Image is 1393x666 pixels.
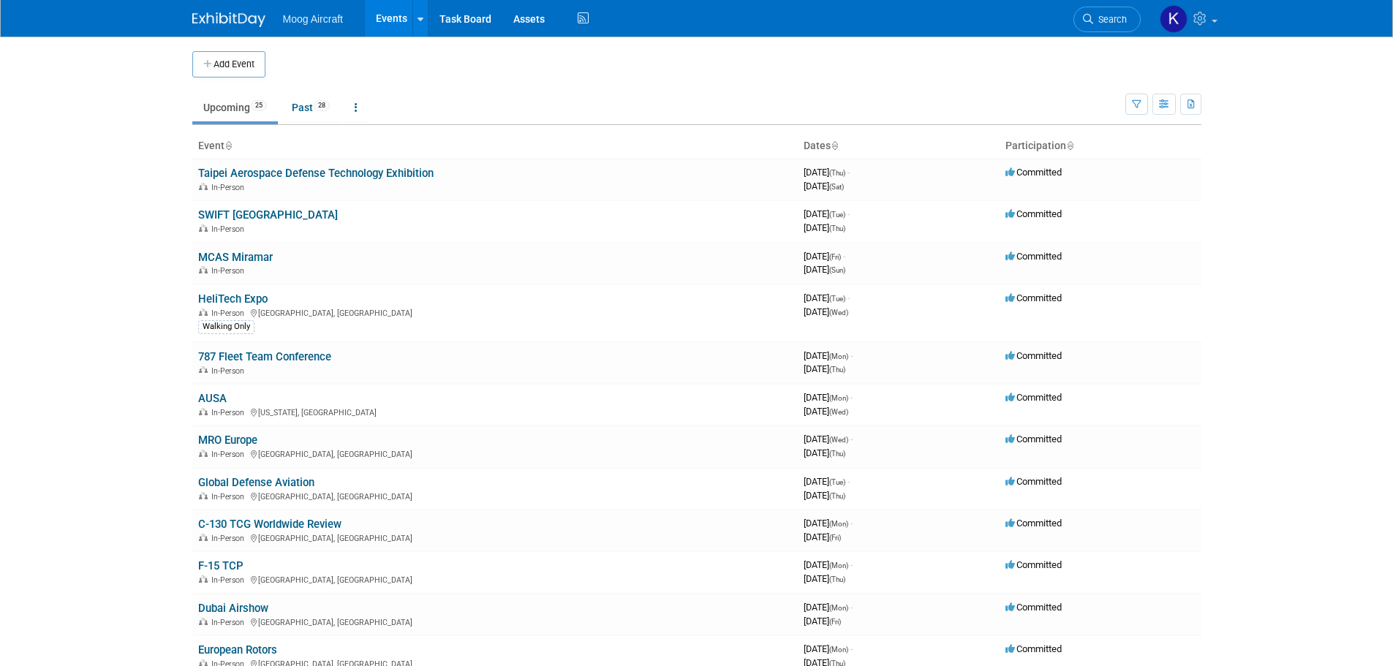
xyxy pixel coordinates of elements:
div: Walking Only [198,320,254,333]
span: Search [1093,14,1127,25]
span: - [843,251,845,262]
span: [DATE] [804,602,853,613]
img: ExhibitDay [192,12,265,27]
span: [DATE] [804,447,845,458]
img: In-Person Event [199,534,208,541]
span: [DATE] [804,292,850,303]
span: [DATE] [804,264,845,275]
th: Event [192,134,798,159]
span: (Mon) [829,561,848,569]
img: In-Person Event [199,309,208,316]
a: Sort by Participation Type [1066,140,1073,151]
span: [DATE] [804,559,853,570]
span: [DATE] [804,406,848,417]
span: (Tue) [829,295,845,303]
span: Committed [1005,602,1062,613]
a: Search [1073,7,1141,32]
span: (Mon) [829,646,848,654]
span: (Mon) [829,520,848,528]
div: [GEOGRAPHIC_DATA], [GEOGRAPHIC_DATA] [198,531,792,543]
span: In-Person [211,450,249,459]
span: 28 [314,100,330,111]
span: - [850,434,853,444]
span: Committed [1005,208,1062,219]
a: Sort by Start Date [831,140,838,151]
span: [DATE] [804,531,841,542]
span: In-Person [211,366,249,376]
span: - [850,518,853,529]
a: F-15 TCP [198,559,244,572]
span: [DATE] [804,208,850,219]
span: Committed [1005,251,1062,262]
img: In-Person Event [199,183,208,190]
span: - [850,559,853,570]
span: Committed [1005,392,1062,403]
span: - [847,167,850,178]
th: Dates [798,134,1000,159]
span: Committed [1005,167,1062,178]
a: C-130 TCG Worldwide Review [198,518,341,531]
span: (Mon) [829,352,848,360]
a: HeliTech Expo [198,292,268,306]
span: (Wed) [829,309,848,317]
span: Committed [1005,476,1062,487]
span: - [850,602,853,613]
span: (Tue) [829,211,845,219]
span: (Sat) [829,183,844,191]
span: [DATE] [804,392,853,403]
span: [DATE] [804,573,845,584]
span: (Mon) [829,604,848,612]
span: [DATE] [804,167,850,178]
span: (Wed) [829,408,848,416]
span: (Thu) [829,224,845,232]
img: In-Person Event [199,450,208,457]
a: Dubai Airshow [198,602,268,615]
th: Participation [1000,134,1201,159]
div: [GEOGRAPHIC_DATA], [GEOGRAPHIC_DATA] [198,447,792,459]
span: [DATE] [804,181,844,192]
span: In-Person [211,492,249,502]
span: - [847,476,850,487]
span: In-Person [211,618,249,627]
a: Past28 [281,94,341,121]
span: 25 [251,100,267,111]
span: [DATE] [804,251,845,262]
span: (Tue) [829,478,845,486]
div: [GEOGRAPHIC_DATA], [GEOGRAPHIC_DATA] [198,306,792,318]
img: In-Person Event [199,575,208,583]
span: [DATE] [804,616,841,627]
div: [GEOGRAPHIC_DATA], [GEOGRAPHIC_DATA] [198,616,792,627]
img: Kelsey Blackley [1160,5,1188,33]
a: European Rotors [198,643,277,656]
a: AUSA [198,392,227,405]
span: [DATE] [804,434,853,444]
div: [US_STATE], [GEOGRAPHIC_DATA] [198,406,792,417]
span: [DATE] [804,643,853,654]
span: [DATE] [804,363,845,374]
span: [DATE] [804,306,848,317]
img: In-Person Event [199,492,208,499]
span: (Fri) [829,534,841,542]
img: In-Person Event [199,224,208,232]
div: [GEOGRAPHIC_DATA], [GEOGRAPHIC_DATA] [198,490,792,502]
span: Moog Aircraft [283,13,343,25]
button: Add Event [192,51,265,77]
span: [DATE] [804,350,853,361]
span: [DATE] [804,518,853,529]
span: Committed [1005,434,1062,444]
span: - [847,208,850,219]
span: In-Person [211,224,249,234]
span: Committed [1005,643,1062,654]
span: Committed [1005,292,1062,303]
div: [GEOGRAPHIC_DATA], [GEOGRAPHIC_DATA] [198,573,792,585]
img: In-Person Event [199,618,208,625]
span: In-Person [211,575,249,585]
a: MRO Europe [198,434,257,447]
a: 787 Fleet Team Conference [198,350,331,363]
span: In-Person [211,183,249,192]
span: - [850,392,853,403]
a: MCAS Miramar [198,251,273,264]
span: (Thu) [829,575,845,583]
span: (Thu) [829,450,845,458]
span: [DATE] [804,222,845,233]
